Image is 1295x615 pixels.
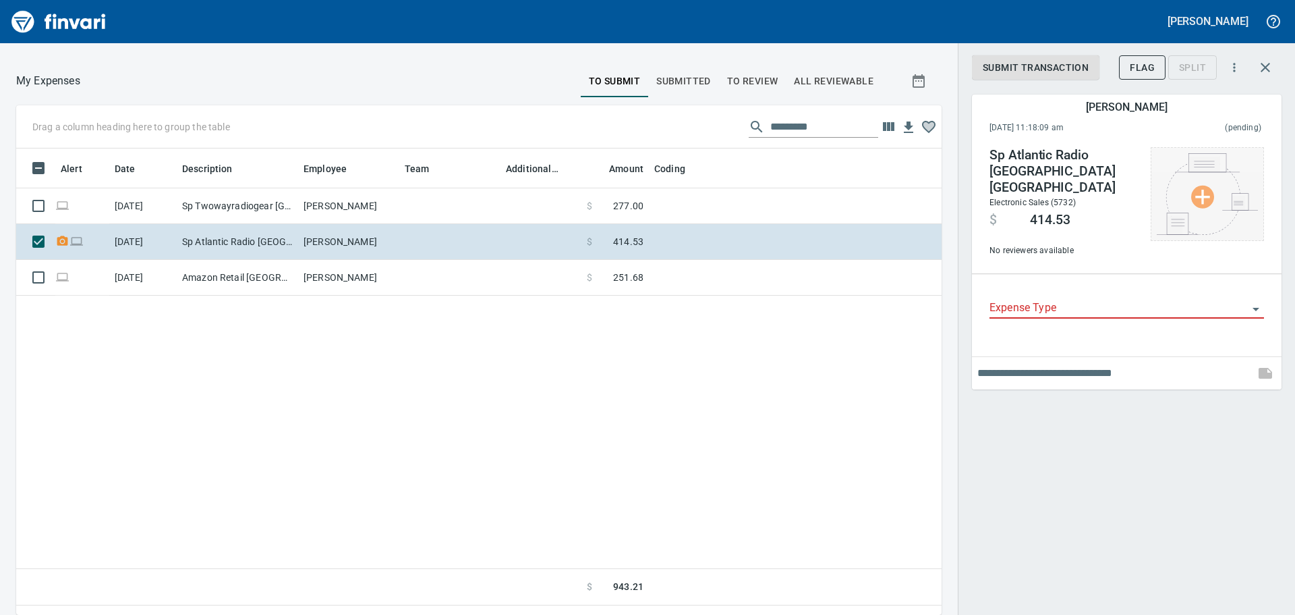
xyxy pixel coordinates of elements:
[1219,53,1249,82] button: More
[298,224,399,260] td: [PERSON_NAME]
[587,199,592,213] span: $
[16,73,80,89] p: My Expenses
[109,224,177,260] td: [DATE]
[182,161,233,177] span: Description
[298,260,399,296] td: [PERSON_NAME]
[989,147,1137,196] h4: Sp Atlantic Radio [GEOGRAPHIC_DATA] [GEOGRAPHIC_DATA]
[592,161,643,177] span: Amount
[989,212,997,228] span: $
[613,271,643,284] span: 251.68
[32,120,230,134] p: Drag a column heading here to group the table
[115,161,136,177] span: Date
[16,73,80,89] nav: breadcrumb
[898,65,942,97] button: Show transactions within a particular date range
[613,235,643,248] span: 414.53
[61,161,82,177] span: Alert
[654,161,685,177] span: Coding
[656,73,711,90] span: Submitted
[182,161,250,177] span: Description
[1086,100,1167,114] h5: [PERSON_NAME]
[589,73,641,90] span: To Submit
[587,235,592,248] span: $
[177,260,298,296] td: Amazon Retail [GEOGRAPHIC_DATA] [GEOGRAPHIC_DATA]
[55,201,69,210] span: Online transaction
[613,199,643,213] span: 277.00
[506,161,558,177] span: Additional Reviewer
[405,161,447,177] span: Team
[405,161,430,177] span: Team
[613,580,643,594] span: 943.21
[61,161,100,177] span: Alert
[506,161,576,177] span: Additional Reviewer
[1119,55,1165,80] button: Flag
[878,117,898,137] button: Choose columns to display
[1130,59,1155,76] span: Flag
[109,188,177,224] td: [DATE]
[109,260,177,296] td: [DATE]
[1145,122,1261,135] span: This charge has not been settled by the merchant yet. This usually takes a couple of days but in ...
[919,117,939,137] button: Column choices favorited. Click to reset to default
[794,73,873,90] span: All Reviewable
[983,59,1089,76] span: Submit Transaction
[1168,14,1248,28] h5: [PERSON_NAME]
[304,161,364,177] span: Employee
[972,55,1099,80] button: Submit Transaction
[69,237,84,246] span: Online transaction
[55,273,69,282] span: Online transaction
[298,188,399,224] td: [PERSON_NAME]
[989,244,1137,258] span: No reviewers available
[727,73,778,90] span: To Review
[587,580,592,594] span: $
[1030,212,1070,228] span: 414.53
[898,117,919,138] button: Download table
[177,224,298,260] td: Sp Atlantic Radio [GEOGRAPHIC_DATA] [GEOGRAPHIC_DATA]
[1168,61,1217,72] div: Transaction still pending, cannot split yet. It usually takes 2-3 days for a merchant to settle a...
[1157,153,1258,235] img: Select file
[1249,357,1282,390] span: This records your note into the expense
[1249,51,1282,84] button: Close transaction
[989,198,1076,207] span: Electronic Sales (5732)
[989,122,1145,135] span: [DATE] 11:18:09 am
[609,161,643,177] span: Amount
[587,271,592,284] span: $
[115,161,153,177] span: Date
[1246,300,1265,319] button: Open
[1164,11,1252,32] button: [PERSON_NAME]
[654,161,703,177] span: Coding
[304,161,347,177] span: Employee
[55,237,69,246] span: Receipt Required
[8,5,109,38] img: Finvari
[177,188,298,224] td: Sp Twowayradiogear [GEOGRAPHIC_DATA][PERSON_NAME]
